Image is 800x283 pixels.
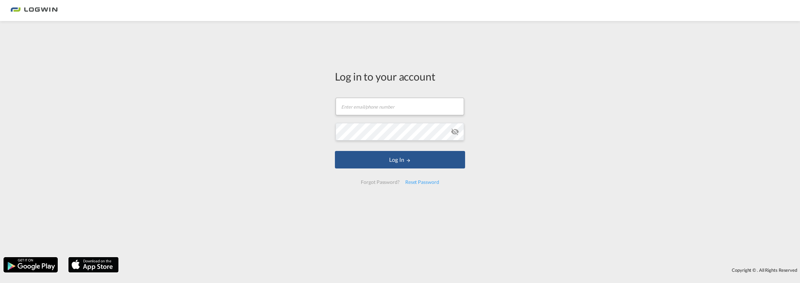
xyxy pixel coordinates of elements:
div: Forgot Password? [358,176,402,188]
div: Log in to your account [335,69,465,84]
img: google.png [3,256,58,273]
md-icon: icon-eye-off [451,127,459,136]
img: bc73a0e0d8c111efacd525e4c8ad7d32.png [10,3,58,19]
img: apple.png [68,256,119,273]
div: Reset Password [402,176,442,188]
input: Enter email/phone number [336,98,464,115]
div: Copyright © . All Rights Reserved [122,264,800,276]
button: LOGIN [335,151,465,168]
